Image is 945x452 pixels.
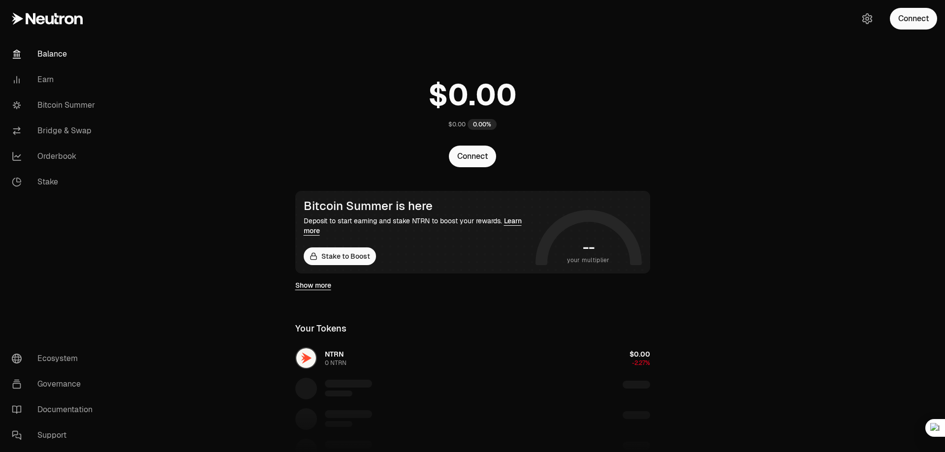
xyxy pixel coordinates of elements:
div: Deposit to start earning and stake NTRN to boost your rewards. [304,216,532,236]
a: Earn [4,67,106,92]
a: Bitcoin Summer [4,92,106,118]
h1: -- [583,240,594,255]
div: 0.00% [468,119,497,130]
a: Ecosystem [4,346,106,371]
span: your multiplier [567,255,610,265]
div: Your Tokens [295,322,346,335]
div: Bitcoin Summer is here [304,199,532,213]
a: Documentation [4,397,106,422]
a: Stake [4,169,106,195]
a: Balance [4,41,106,67]
a: Show more [295,280,331,290]
a: Bridge & Swap [4,118,106,144]
a: Governance [4,371,106,397]
div: $0.00 [448,121,466,128]
button: Connect [449,146,496,167]
a: Orderbook [4,144,106,169]
button: Connect [890,8,937,30]
a: Stake to Boost [304,247,376,265]
a: Support [4,422,106,448]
